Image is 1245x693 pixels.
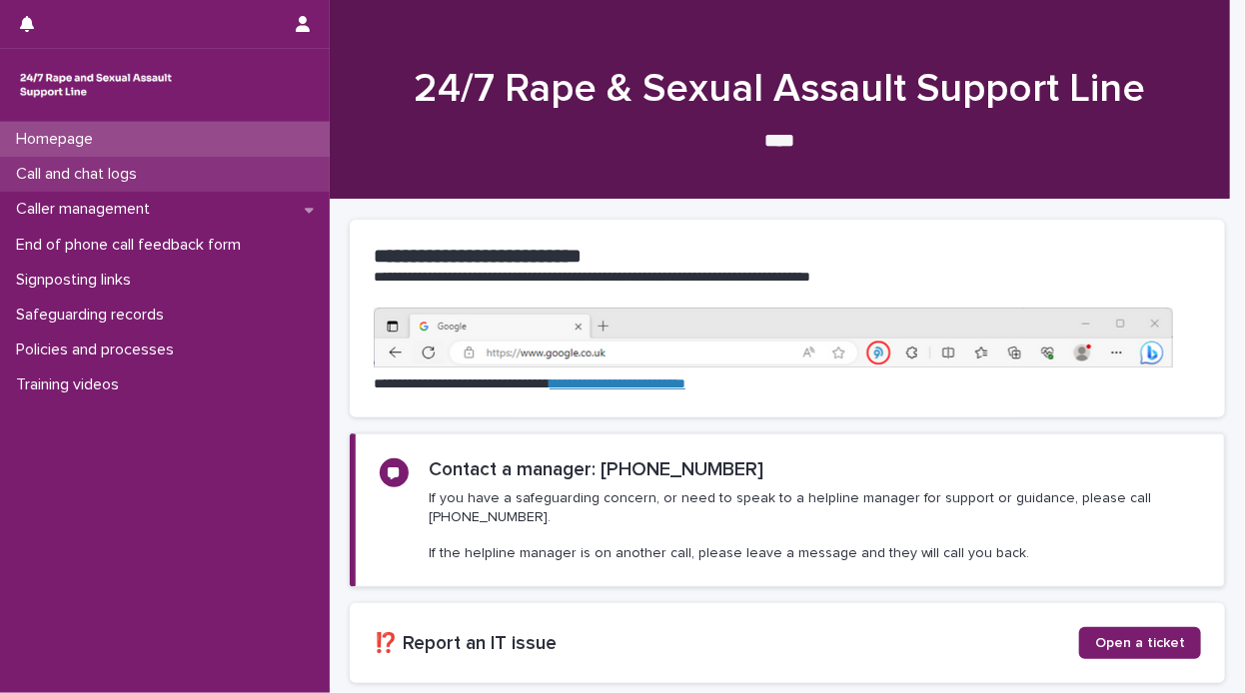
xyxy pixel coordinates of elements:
[429,458,763,481] h2: Contact a manager: [PHONE_NUMBER]
[8,236,257,255] p: End of phone call feedback form
[8,306,180,325] p: Safeguarding records
[8,130,109,149] p: Homepage
[8,165,153,184] p: Call and chat logs
[16,65,176,105] img: rhQMoQhaT3yELyF149Cw
[374,308,1173,367] img: https%3A%2F%2Fcdn.document360.io%2F0deca9d6-0dac-4e56-9e8f-8d9979bfce0e%2FImages%2FDocumentation%...
[8,375,135,394] p: Training videos
[374,632,1079,655] h2: ⁉️ Report an IT issue
[8,271,147,290] p: Signposting links
[8,341,190,359] p: Policies and processes
[8,200,166,219] p: Caller management
[1095,636,1185,650] span: Open a ticket
[1079,627,1201,659] a: Open a ticket
[350,65,1210,113] h1: 24/7 Rape & Sexual Assault Support Line
[429,489,1200,562] p: If you have a safeguarding concern, or need to speak to a helpline manager for support or guidanc...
